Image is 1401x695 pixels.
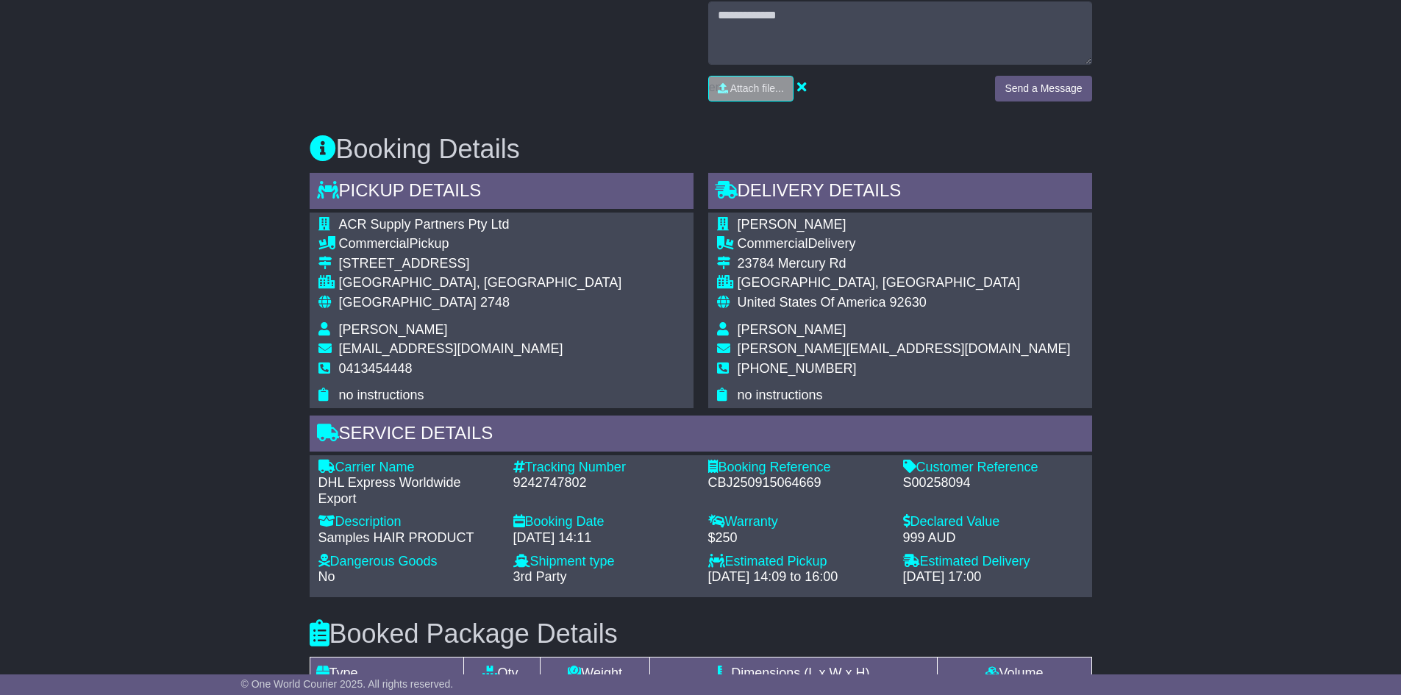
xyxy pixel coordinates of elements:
div: [DATE] 14:09 to 16:00 [708,569,888,585]
span: © One World Courier 2025. All rights reserved. [241,678,454,690]
div: [DATE] 14:11 [513,530,694,546]
div: [DATE] 17:00 [903,569,1083,585]
div: 999 AUD [903,530,1083,546]
button: Send a Message [995,76,1091,101]
div: Shipment type [513,554,694,570]
td: Weight [541,657,650,690]
div: Delivery Details [708,173,1092,213]
div: Estimated Pickup [708,554,888,570]
div: Pickup [339,236,622,252]
div: Delivery [738,236,1071,252]
div: CBJ250915064669 [708,475,888,491]
span: ACR Supply Partners Pty Ltd [339,217,510,232]
span: 2748 [480,295,510,310]
td: Dimensions (L x W x H) [650,657,938,690]
span: 0413454448 [339,361,413,376]
div: Estimated Delivery [903,554,1083,570]
span: No [318,569,335,584]
div: $250 [708,530,888,546]
div: Booking Date [513,514,694,530]
div: Carrier Name [318,460,499,476]
span: Commercial [738,236,808,251]
div: Samples HAIR PRODUCT [318,530,499,546]
div: Warranty [708,514,888,530]
div: S00258094 [903,475,1083,491]
span: [PERSON_NAME] [738,322,846,337]
span: no instructions [738,388,823,402]
div: Customer Reference [903,460,1083,476]
div: Tracking Number [513,460,694,476]
span: [PHONE_NUMBER] [738,361,857,376]
span: 92630 [890,295,927,310]
td: Qty. [463,657,541,690]
span: [GEOGRAPHIC_DATA] [339,295,477,310]
h3: Booked Package Details [310,619,1092,649]
div: 23784 Mercury Rd [738,256,1071,272]
span: [PERSON_NAME] [339,322,448,337]
td: Volume [938,657,1091,690]
span: Commercial [339,236,410,251]
div: Dangerous Goods [318,554,499,570]
div: [STREET_ADDRESS] [339,256,622,272]
span: [PERSON_NAME][EMAIL_ADDRESS][DOMAIN_NAME] [738,341,1071,356]
h3: Booking Details [310,135,1092,164]
div: Booking Reference [708,460,888,476]
div: [GEOGRAPHIC_DATA], [GEOGRAPHIC_DATA] [339,275,622,291]
div: [GEOGRAPHIC_DATA], [GEOGRAPHIC_DATA] [738,275,1071,291]
span: [EMAIL_ADDRESS][DOMAIN_NAME] [339,341,563,356]
div: Service Details [310,416,1092,455]
span: 3rd Party [513,569,567,584]
td: Type [310,657,463,690]
div: 9242747802 [513,475,694,491]
span: no instructions [339,388,424,402]
div: Pickup Details [310,173,694,213]
span: United States Of America [738,295,886,310]
span: [PERSON_NAME] [738,217,846,232]
div: Description [318,514,499,530]
div: Declared Value [903,514,1083,530]
div: DHL Express Worldwide Export [318,475,499,507]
